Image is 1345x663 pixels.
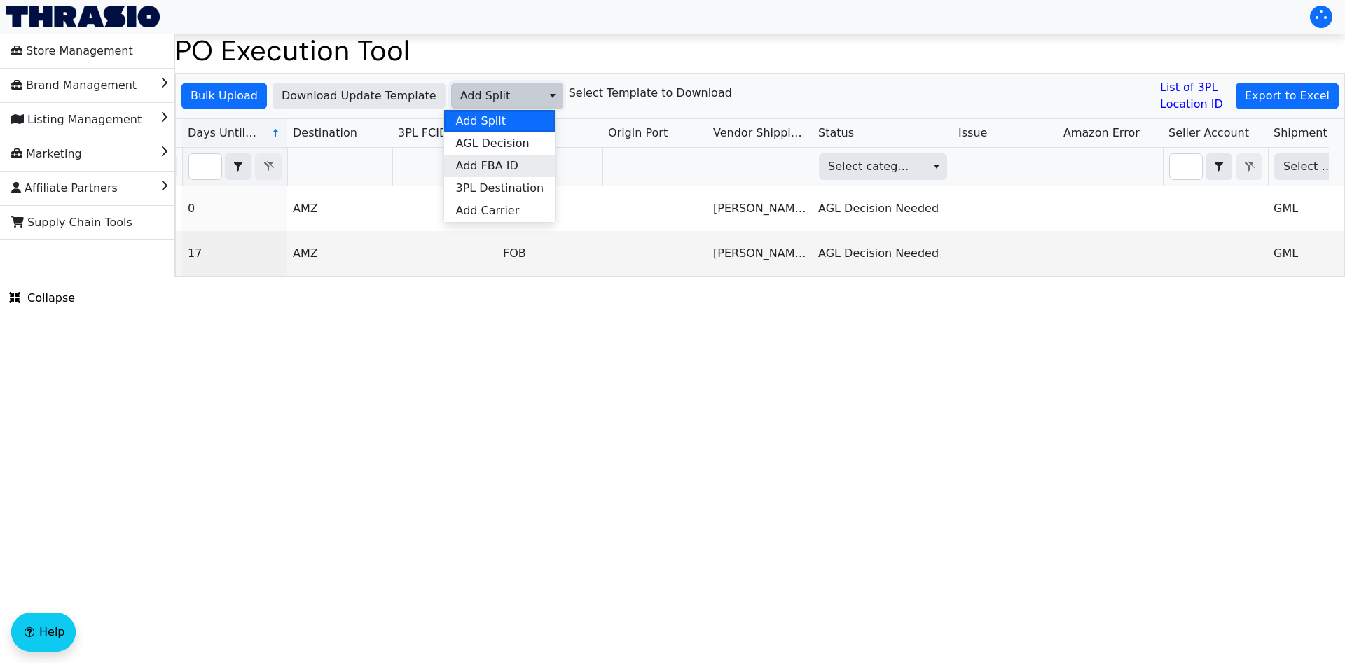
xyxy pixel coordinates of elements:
[287,186,392,231] td: AMZ
[569,86,732,99] h6: Select Template to Download
[11,109,142,131] span: Listing Management
[11,613,76,652] button: Help floatingactionbutton
[1283,158,1335,175] span: Select Shipment Owner
[11,74,137,97] span: Brand Management
[813,148,953,186] th: Filter
[1206,153,1232,180] span: Choose Operator
[813,231,953,276] td: AGL Decision Needed
[9,290,75,307] span: Collapse
[608,125,668,141] span: Origin Port
[958,125,987,141] span: Issue
[175,34,1345,67] h1: PO Execution Tool
[287,231,392,276] td: AMZ
[225,153,251,180] span: Choose Operator
[293,125,357,141] span: Destination
[182,186,287,231] td: 0
[11,143,82,165] span: Marketing
[818,125,854,141] span: Status
[191,88,258,104] span: Bulk Upload
[926,154,946,179] button: select
[189,154,221,179] input: Filter
[708,231,813,276] td: [PERSON_NAME] Hangzhou Huayi Home textile Co.,Ltd [STREET_ADDRESS]
[542,83,563,109] button: select
[226,154,251,179] button: select
[282,88,436,104] span: Download Update Template
[6,6,160,27] img: Thrasio Logo
[1063,125,1140,141] span: Amazon Error
[273,83,446,109] button: Download Update Template
[11,177,118,200] span: Affiliate Partners
[39,624,64,641] span: Help
[455,113,506,130] span: Add Split
[708,186,813,231] td: [PERSON_NAME] Hangzhou Huayi Home textile Co.,Ltd [STREET_ADDRESS]
[1170,154,1202,179] input: Filter
[182,148,287,186] th: Filter
[460,88,534,104] span: Add Split
[1206,154,1232,179] button: select
[188,125,260,141] span: Days Until ERD
[1163,148,1268,186] th: Filter
[828,158,915,175] span: Select category
[1168,125,1249,141] span: Seller Account
[1236,83,1339,109] button: Export to Excel
[455,180,544,197] span: 3PL Destination
[181,83,267,109] button: Bulk Upload
[813,186,953,231] td: AGL Decision Needed
[182,231,287,276] td: 17
[455,135,529,152] span: AGL Decision
[455,158,518,174] span: Add FBA ID
[11,211,132,234] span: Supply Chain Tools
[11,40,133,62] span: Store Management
[497,231,602,276] td: FOB
[1160,79,1230,113] a: List of 3PL Location ID
[1245,88,1330,104] span: Export to Excel
[713,125,807,141] span: Vendor Shipping Address
[455,202,519,219] span: Add Carrier
[398,125,461,141] span: 3PL FCID #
